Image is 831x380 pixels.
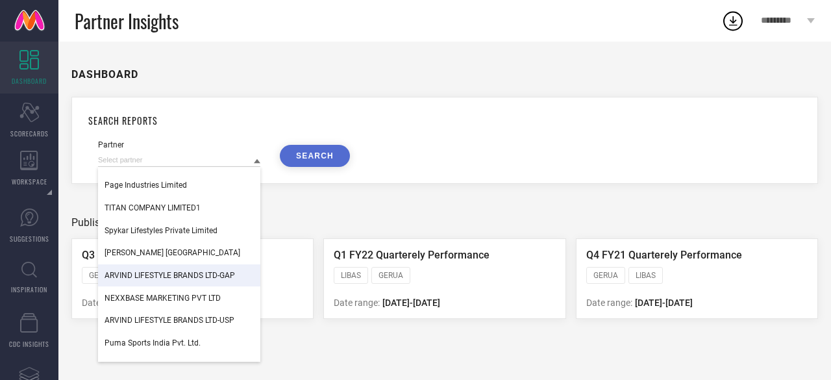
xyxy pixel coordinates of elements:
span: Date range: [334,298,380,308]
div: ARVIND LIFESTYLE BRANDS LTD-GAP [98,264,260,286]
button: SEARCH [280,145,350,167]
span: Q4 FY21 Quarterely Performance [586,249,742,261]
span: SCORECARDS [10,129,49,138]
span: Page Industries Limited [105,181,187,190]
span: Spykar Lifestyles Private Limited [105,226,217,235]
span: [PERSON_NAME] [GEOGRAPHIC_DATA] [105,248,240,257]
div: Puma Sports India Pvt. Ltd. [98,332,260,354]
span: Partner Insights [75,8,179,34]
span: Q1 FY22 Quarterely Performance [334,249,490,261]
div: Page Industries Limited [98,174,260,196]
span: LIBAS [341,271,361,280]
span: LIBAS [636,271,656,280]
div: NEXXBASE MARKETING PVT LTD [98,287,260,309]
span: TITAN COMPANY LIMITED1 [105,203,201,212]
span: NEXXBASE MARKETING PVT LTD [105,294,221,303]
div: Open download list [721,9,745,32]
div: Published Reports (3) [71,216,818,229]
span: INSPIRATION [11,285,47,294]
input: Select partner [98,153,260,167]
span: GERUA [378,271,403,280]
h1: SEARCH REPORTS [88,114,801,127]
div: DENNISON INDIA [98,242,260,264]
span: Q3 FY21 Quarterly Performance [82,249,232,261]
span: ARVIND LIFESTYLE BRANDS LTD-GAP [105,271,235,280]
span: Puma Sports India Pvt. Ltd. [105,338,201,348]
span: Date range: [586,298,632,308]
span: CDC INSIGHTS [9,339,49,349]
span: GERUA [593,271,618,280]
span: SUGGESTIONS [10,234,49,244]
span: GERUA [89,271,114,280]
span: ARVIND LIFESTYLE BRANDS LTD-USP [105,316,234,325]
span: WORKSPACE [12,177,47,186]
div: Partner [98,140,260,149]
h1: DASHBOARD [71,68,138,81]
div: Spykar Lifestyles Private Limited [98,220,260,242]
span: DASHBOARD [12,76,47,86]
span: [DATE] - [DATE] [382,298,440,308]
div: TITAN COMPANY LIMITED1 [98,197,260,219]
span: Date range: [82,298,128,308]
span: Arvind Fashions Limited (Footwear) [105,361,230,370]
span: [DATE] - [DATE] [635,298,693,308]
div: ARVIND LIFESTYLE BRANDS LTD-USP [98,309,260,331]
div: Arvind Fashions Limited (Footwear) [98,355,260,377]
